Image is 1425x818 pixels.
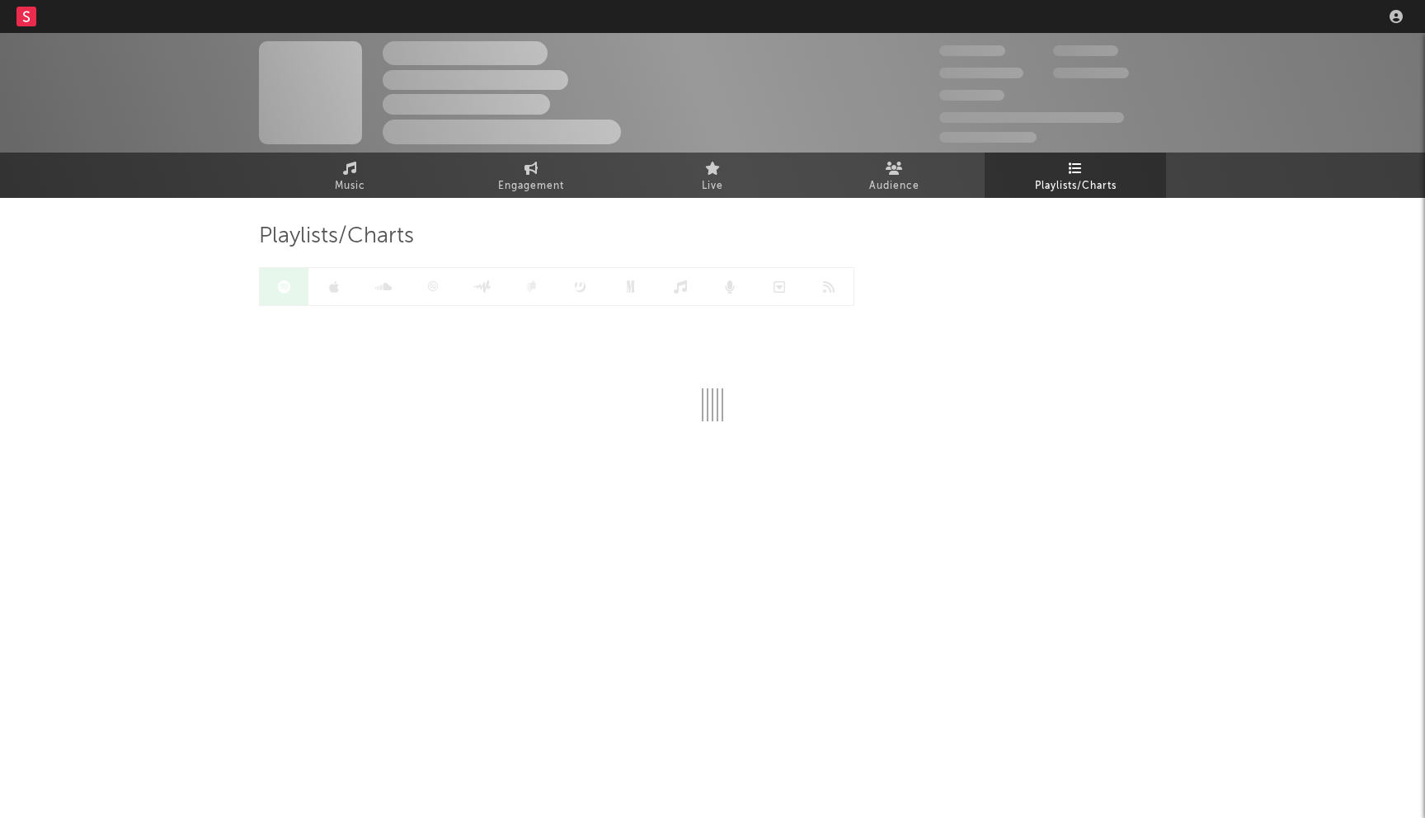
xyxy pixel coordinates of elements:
[803,153,985,198] a: Audience
[869,176,919,196] span: Audience
[498,176,564,196] span: Engagement
[939,68,1023,78] span: 50,000,000
[939,112,1124,123] span: 50,000,000 Monthly Listeners
[702,176,723,196] span: Live
[985,153,1166,198] a: Playlists/Charts
[1035,176,1117,196] span: Playlists/Charts
[939,132,1037,143] span: Jump Score: 85.0
[939,90,1004,101] span: 100,000
[259,153,440,198] a: Music
[1053,68,1129,78] span: 1,000,000
[1053,45,1118,56] span: 100,000
[335,176,365,196] span: Music
[622,153,803,198] a: Live
[259,227,414,247] span: Playlists/Charts
[440,153,622,198] a: Engagement
[939,45,1005,56] span: 300,000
